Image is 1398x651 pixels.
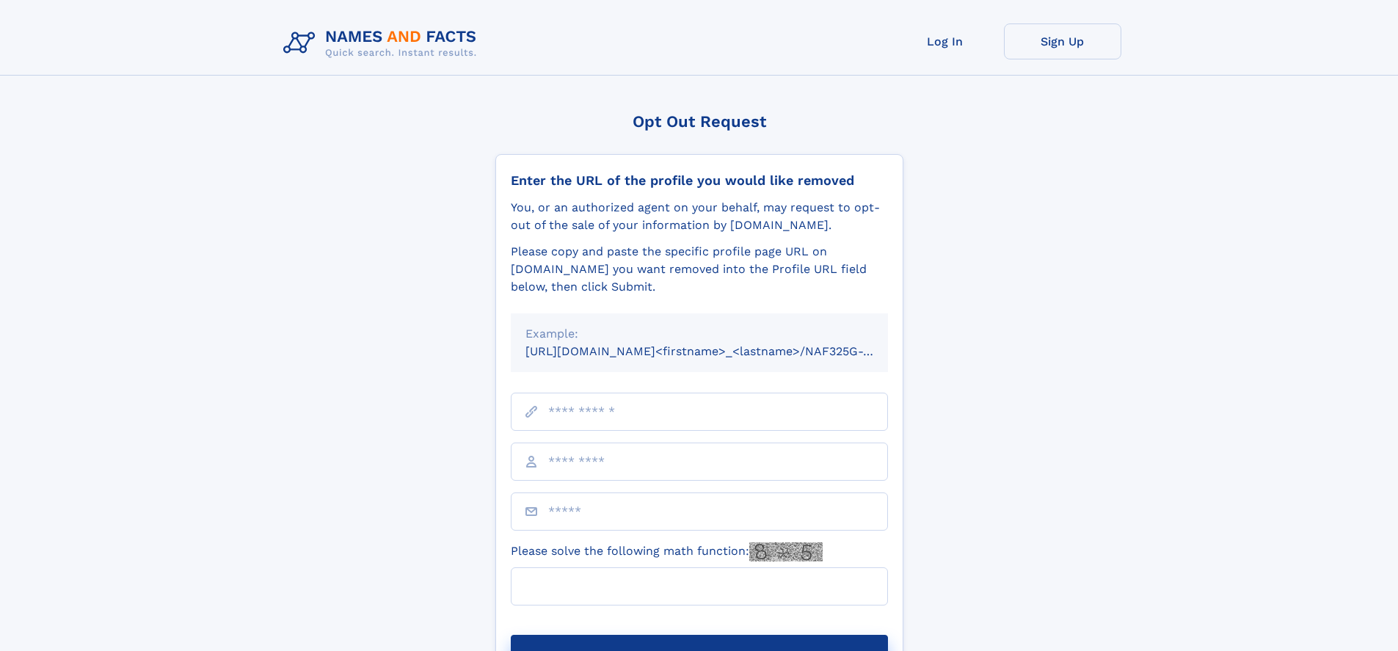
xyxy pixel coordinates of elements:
[495,112,903,131] div: Opt Out Request
[511,542,823,561] label: Please solve the following math function:
[511,243,888,296] div: Please copy and paste the specific profile page URL on [DOMAIN_NAME] you want removed into the Pr...
[511,172,888,189] div: Enter the URL of the profile you would like removed
[525,344,916,358] small: [URL][DOMAIN_NAME]<firstname>_<lastname>/NAF325G-xxxxxxxx
[511,199,888,234] div: You, or an authorized agent on your behalf, may request to opt-out of the sale of your informatio...
[1004,23,1121,59] a: Sign Up
[277,23,489,63] img: Logo Names and Facts
[525,325,873,343] div: Example:
[887,23,1004,59] a: Log In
